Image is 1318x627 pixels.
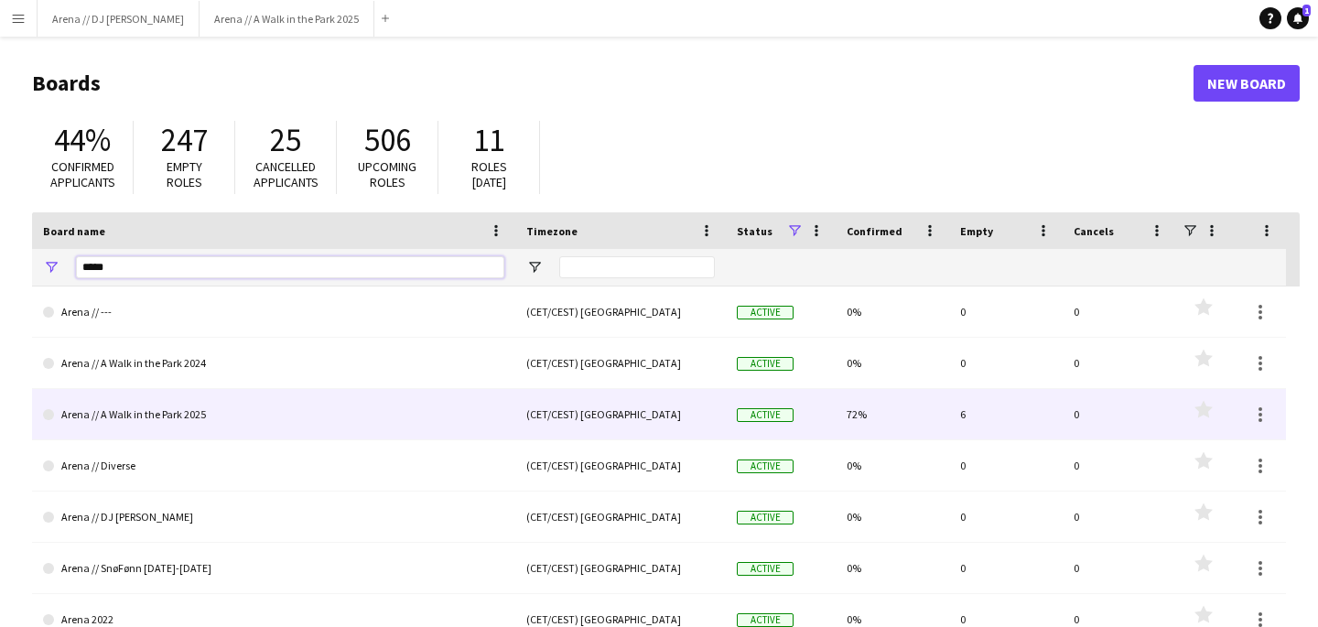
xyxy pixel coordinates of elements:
div: 0 [1063,286,1176,337]
div: (CET/CEST) [GEOGRAPHIC_DATA] [515,286,726,337]
span: Status [737,224,772,238]
div: (CET/CEST) [GEOGRAPHIC_DATA] [515,389,726,439]
span: Active [737,357,794,371]
span: Roles [DATE] [471,158,507,190]
span: 506 [364,120,411,160]
div: 0% [836,440,949,491]
button: Open Filter Menu [43,259,59,276]
span: 11 [473,120,504,160]
span: 247 [161,120,208,160]
div: 0 [949,492,1063,542]
a: Arena // --- [43,286,504,338]
div: 0 [949,543,1063,593]
h1: Boards [32,70,1194,97]
a: Arena // A Walk in the Park 2024 [43,338,504,389]
span: Active [737,459,794,473]
a: New Board [1194,65,1300,102]
div: 72% [836,389,949,439]
div: 0 [1063,389,1176,439]
span: Upcoming roles [358,158,416,190]
div: (CET/CEST) [GEOGRAPHIC_DATA] [515,338,726,388]
span: Confirmed applicants [50,158,115,190]
div: 0% [836,543,949,593]
span: Active [737,306,794,319]
span: 44% [54,120,111,160]
div: 6 [949,389,1063,439]
div: (CET/CEST) [GEOGRAPHIC_DATA] [515,492,726,542]
span: Timezone [526,224,578,238]
span: Confirmed [847,224,902,238]
div: 0 [949,338,1063,388]
span: Active [737,408,794,422]
div: 0 [1063,543,1176,593]
button: Arena // A Walk in the Park 2025 [200,1,374,37]
a: Arena // SnøFønn [DATE]-[DATE] [43,543,504,594]
a: Arena // DJ [PERSON_NAME] [43,492,504,543]
div: 0 [949,286,1063,337]
button: Arena // DJ [PERSON_NAME] [38,1,200,37]
div: 0 [1063,492,1176,542]
span: Empty [960,224,993,238]
span: 25 [270,120,301,160]
div: 0 [1063,338,1176,388]
button: Open Filter Menu [526,259,543,276]
span: Board name [43,224,105,238]
div: 0% [836,492,949,542]
a: Arena // Diverse [43,440,504,492]
span: 1 [1302,5,1311,16]
a: 1 [1287,7,1309,29]
span: Active [737,613,794,627]
div: 0% [836,286,949,337]
div: (CET/CEST) [GEOGRAPHIC_DATA] [515,440,726,491]
div: 0% [836,338,949,388]
div: 0 [949,440,1063,491]
div: 0 [1063,440,1176,491]
input: Timezone Filter Input [559,256,715,278]
span: Cancels [1074,224,1114,238]
input: Board name Filter Input [76,256,504,278]
a: Arena // A Walk in the Park 2025 [43,389,504,440]
span: Active [737,511,794,524]
span: Empty roles [167,158,202,190]
div: (CET/CEST) [GEOGRAPHIC_DATA] [515,543,726,593]
span: Cancelled applicants [254,158,319,190]
span: Active [737,562,794,576]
